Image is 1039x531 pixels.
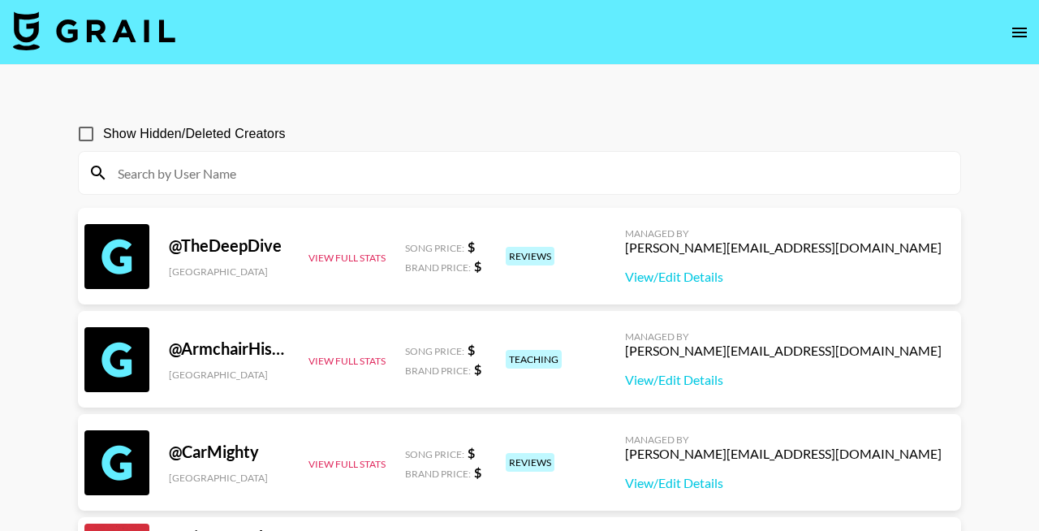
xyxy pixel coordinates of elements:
span: Show Hidden/Deleted Creators [103,124,286,144]
div: [PERSON_NAME][EMAIL_ADDRESS][DOMAIN_NAME] [625,343,942,359]
strong: $ [474,258,481,274]
div: [GEOGRAPHIC_DATA] [169,369,289,381]
button: View Full Stats [308,458,386,470]
span: Song Price: [405,345,464,357]
div: [PERSON_NAME][EMAIL_ADDRESS][DOMAIN_NAME] [625,240,942,256]
strong: $ [474,464,481,480]
strong: $ [474,361,481,377]
span: Brand Price: [405,261,471,274]
button: View Full Stats [308,355,386,367]
div: [GEOGRAPHIC_DATA] [169,472,289,484]
span: Song Price: [405,242,464,254]
strong: $ [468,239,475,254]
span: Song Price: [405,448,464,460]
div: @ CarMighty [169,442,289,462]
img: Grail Talent [13,11,175,50]
div: Managed By [625,227,942,240]
a: View/Edit Details [625,269,942,285]
input: Search by User Name [108,160,951,186]
div: teaching [506,350,562,369]
span: Brand Price: [405,468,471,480]
div: reviews [506,247,554,265]
a: View/Edit Details [625,475,942,491]
div: @ TheDeepDive [169,235,289,256]
span: Brand Price: [405,365,471,377]
div: @ ArmchairHistorian [169,339,289,359]
button: View Full Stats [308,252,386,264]
button: open drawer [1003,16,1036,49]
div: Managed By [625,434,942,446]
strong: $ [468,445,475,460]
a: View/Edit Details [625,372,942,388]
div: [GEOGRAPHIC_DATA] [169,265,289,278]
div: Managed By [625,330,942,343]
div: reviews [506,453,554,472]
div: [PERSON_NAME][EMAIL_ADDRESS][DOMAIN_NAME] [625,446,942,462]
strong: $ [468,342,475,357]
